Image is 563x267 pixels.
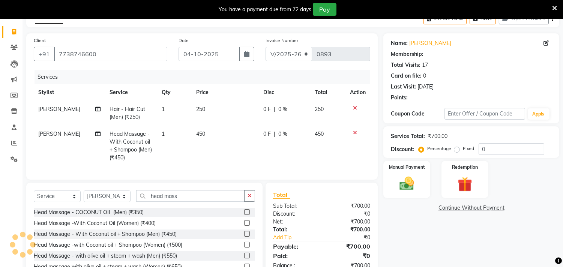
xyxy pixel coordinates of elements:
[278,105,287,113] span: 0 %
[395,175,419,192] img: _cash.svg
[315,130,324,137] span: 450
[322,202,376,210] div: ₹700.00
[179,37,189,44] label: Date
[267,210,322,218] div: Discount:
[409,39,451,47] a: [PERSON_NAME]
[34,47,55,61] button: +91
[311,84,346,101] th: Total
[263,105,271,113] span: 0 F
[315,106,324,112] span: 250
[391,110,444,118] div: Coupon Code
[322,226,376,234] div: ₹700.00
[110,106,146,120] span: Hair - Hair Cut (Men) (₹250)
[273,191,290,199] span: Total
[105,84,158,101] th: Service
[192,84,259,101] th: Price
[157,84,192,101] th: Qty
[34,37,46,44] label: Client
[417,83,434,91] div: [DATE]
[428,132,447,140] div: ₹700.00
[110,130,152,161] span: Head Massage - With Coconut oil + Shampoo (Men) (₹450)
[391,145,414,153] div: Discount:
[453,175,477,193] img: _gift.svg
[391,39,408,47] div: Name:
[259,84,310,101] th: Disc
[278,130,287,138] span: 0 %
[389,164,425,171] label: Manual Payment
[391,72,422,80] div: Card on file:
[528,108,549,120] button: Apply
[463,145,474,152] label: Fixed
[219,6,311,13] div: You have a payment due from 72 days
[452,164,478,171] label: Redemption
[385,204,558,212] a: Continue Without Payment
[267,234,331,241] a: Add Tip
[34,252,177,260] div: Head Massage - with olive oil + steam + wash (Men) (₹550)
[391,83,416,91] div: Last Visit:
[322,210,376,218] div: ₹0
[162,130,165,137] span: 1
[267,242,322,251] div: Payable:
[274,130,275,138] span: |
[391,50,423,58] div: Membership:
[422,61,428,69] div: 17
[267,218,322,226] div: Net:
[263,130,271,138] span: 0 F
[136,190,245,202] input: Search or Scan
[427,145,451,152] label: Percentage
[196,130,205,137] span: 450
[423,72,426,80] div: 0
[196,106,205,112] span: 250
[322,218,376,226] div: ₹700.00
[274,105,275,113] span: |
[444,108,525,120] input: Enter Offer / Coupon Code
[34,208,144,216] div: Head Massage - COCONUT OIL (Men) (₹350)
[38,130,80,137] span: [PERSON_NAME]
[34,230,177,238] div: Head Massage - With Coconut oil + Shampoo (Men) (₹450)
[391,132,425,140] div: Service Total:
[267,226,322,234] div: Total:
[313,3,336,16] button: Pay
[35,70,376,84] div: Services
[391,94,408,102] div: Points:
[331,234,376,241] div: ₹0
[162,106,165,112] span: 1
[322,242,376,251] div: ₹700.00
[34,219,156,227] div: Head Massage -With Coconut Oil (Women) (₹400)
[267,202,322,210] div: Sub Total:
[267,251,322,260] div: Paid:
[391,61,420,69] div: Total Visits:
[34,241,182,249] div: Head Massage -with Coconut oil + Shampoo (Women) (₹500)
[266,37,298,44] label: Invoice Number
[54,47,167,61] input: Search by Name/Mobile/Email/Code
[34,84,105,101] th: Stylist
[322,251,376,260] div: ₹0
[38,106,80,112] span: [PERSON_NAME]
[345,84,370,101] th: Action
